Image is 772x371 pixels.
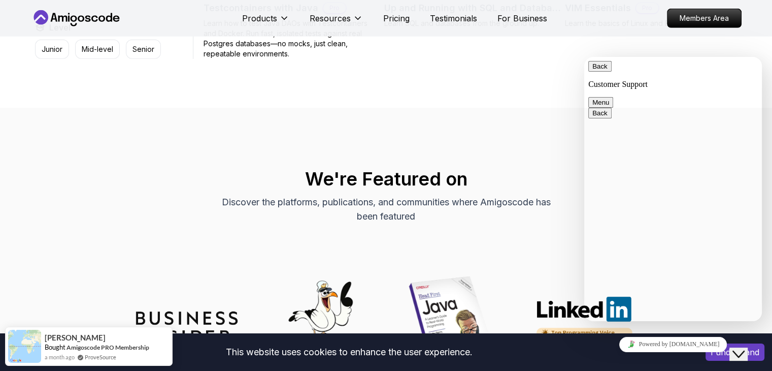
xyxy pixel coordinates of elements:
[383,12,410,24] a: Pricing
[497,12,547,24] a: For Business
[45,353,75,361] span: a month ago
[310,12,363,33] button: Resources
[310,12,351,24] p: Resources
[584,57,762,321] iframe: chat widget
[42,44,62,54] p: Junior
[132,44,154,54] p: Senior
[82,44,113,54] p: Mid-level
[242,12,289,33] button: Products
[584,333,762,356] iframe: chat widget
[126,40,161,59] button: Senior
[45,343,65,351] span: Bought
[31,169,742,189] h2: We're Featured on
[204,18,380,59] p: Learn how to test Java DAOs with Testcontainers and Docker. Run fast, isolated tests against real...
[535,296,636,359] img: partner_linkedin
[66,344,149,351] a: Amigoscode PRO Membership
[45,333,106,342] span: [PERSON_NAME]
[667,9,741,27] p: Members Area
[136,312,238,343] img: partner_insider
[8,330,41,363] img: provesource social proof notification image
[729,330,762,361] iframe: chat widget
[216,195,557,224] p: Discover the platforms, publications, and communities where Amigoscode has been featured
[85,353,116,361] a: ProveSource
[8,341,690,363] div: This website uses cookies to enhance the user experience.
[35,40,69,59] button: Junior
[242,12,277,24] p: Products
[430,12,477,24] a: Testimonials
[667,9,742,28] a: Members Area
[75,40,120,59] button: Mid-level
